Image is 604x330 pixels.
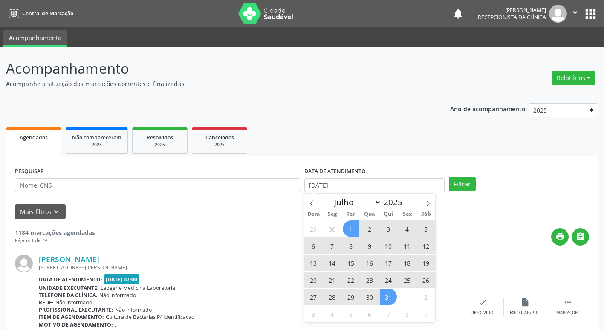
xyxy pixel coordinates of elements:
button: print [551,228,569,246]
span: Julho 17, 2025 [380,255,397,271]
span: Julho 16, 2025 [361,255,378,271]
span: Sex [398,211,416,217]
span: Julho 18, 2025 [399,255,416,271]
a: Acompanhamento [3,30,67,47]
span: Labgene Medicina Laboratorial [101,284,176,292]
span: Julho 21, 2025 [324,272,341,288]
span: Agosto 4, 2025 [324,306,341,322]
p: Ano de acompanhamento [450,103,526,114]
img: img [15,255,33,272]
span: Julho 1, 2025 [343,220,359,237]
div: 2025 [198,142,241,148]
span: Julho 12, 2025 [418,237,434,254]
div: 2025 [72,142,121,148]
span: Recepcionista da clínica [478,14,546,21]
button: apps [583,6,598,21]
i:  [576,232,585,241]
div: Página 1 de 79 [15,237,95,244]
i: print [555,232,565,241]
span: Seg [323,211,341,217]
i: keyboard_arrow_down [52,207,61,217]
span: Julho 28, 2025 [324,289,341,305]
span: Julho 14, 2025 [324,255,341,271]
span: Julho 6, 2025 [305,237,322,254]
p: Acompanhe a situação das marcações correntes e finalizadas [6,79,420,88]
span: Agosto 7, 2025 [380,306,397,322]
i:  [563,298,572,307]
span: Dom [304,211,323,217]
button: Filtrar [449,177,476,191]
a: [PERSON_NAME] [39,255,99,264]
span: Julho 7, 2025 [324,237,341,254]
b: Item de agendamento: [39,313,104,321]
div: Mais ações [556,310,579,316]
span: Julho 29, 2025 [343,289,359,305]
span: Não informado [55,299,92,306]
span: Julho 19, 2025 [418,255,434,271]
span: Julho 3, 2025 [380,220,397,237]
label: DATA DE ATENDIMENTO [304,165,366,178]
span: Julho 10, 2025 [380,237,397,254]
strong: 1184 marcações agendadas [15,229,95,237]
span: Agosto 8, 2025 [399,306,416,322]
i: check [478,298,487,307]
b: Profissional executante: [39,306,113,313]
input: Selecione um intervalo [304,178,445,193]
span: Julho 15, 2025 [343,255,359,271]
button: Mais filtroskeyboard_arrow_down [15,204,66,219]
span: Ter [341,211,360,217]
span: Julho 27, 2025 [305,289,322,305]
div: [STREET_ADDRESS][PERSON_NAME] [39,264,461,271]
span: Central de Marcação [22,10,73,17]
i:  [570,8,580,17]
span: Julho 26, 2025 [418,272,434,288]
span: Julho 9, 2025 [361,237,378,254]
span: Agosto 2, 2025 [418,289,434,305]
span: Agosto 9, 2025 [418,306,434,322]
span: Julho 22, 2025 [343,272,359,288]
b: Telefone da clínica: [39,292,98,299]
b: Data de atendimento: [39,276,102,283]
span: Julho 20, 2025 [305,272,322,288]
span: [DATE] 07:00 [104,274,140,284]
i: insert_drive_file [520,298,530,307]
button:  [572,228,589,246]
span: Julho 31, 2025 [380,289,397,305]
span: Junho 29, 2025 [305,220,322,237]
span: Julho 24, 2025 [380,272,397,288]
p: Acompanhamento [6,58,420,79]
button: notifications [452,8,464,20]
span: Qui [379,211,398,217]
span: . [115,321,116,328]
span: Julho 13, 2025 [305,255,322,271]
span: Não informado [115,306,152,313]
div: Exportar (PDF) [510,310,540,316]
select: Month [330,196,381,208]
button: Relatórios [552,71,595,85]
img: img [549,5,567,23]
span: Agosto 6, 2025 [361,306,378,322]
span: Agosto 3, 2025 [305,306,322,322]
div: Resolvido [471,310,493,316]
span: Julho 30, 2025 [361,289,378,305]
b: Motivo de agendamento: [39,321,113,328]
a: Central de Marcação [6,6,73,20]
span: Julho 11, 2025 [399,237,416,254]
span: Julho 8, 2025 [343,237,359,254]
span: Cancelados [205,134,234,141]
button:  [567,5,583,23]
span: Sáb [416,211,435,217]
span: Não informado [99,292,136,299]
span: Qua [360,211,379,217]
b: Rede: [39,299,54,306]
span: Agendados [20,134,48,141]
input: Year [381,197,409,208]
span: Julho 2, 2025 [361,220,378,237]
span: Agosto 1, 2025 [399,289,416,305]
span: Julho 25, 2025 [399,272,416,288]
span: Julho 4, 2025 [399,220,416,237]
input: Nome, CNS [15,178,300,193]
div: [PERSON_NAME] [478,6,546,14]
label: PESQUISAR [15,165,44,178]
b: Unidade executante: [39,284,99,292]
